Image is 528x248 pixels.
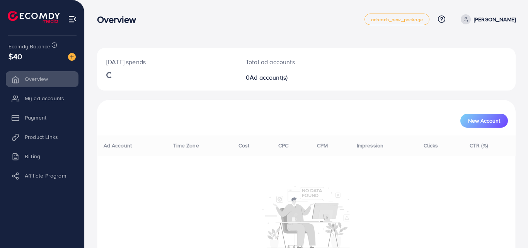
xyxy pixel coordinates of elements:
[468,118,500,123] span: New Account
[474,15,516,24] p: [PERSON_NAME]
[458,14,516,24] a: [PERSON_NAME]
[364,14,429,25] a: adreach_new_package
[8,11,60,23] img: logo
[9,51,22,62] span: $40
[246,74,332,81] h2: 0
[460,114,508,128] button: New Account
[97,14,142,25] h3: Overview
[246,57,332,67] p: Total ad accounts
[371,17,423,22] span: adreach_new_package
[9,43,50,50] span: Ecomdy Balance
[250,73,288,82] span: Ad account(s)
[68,53,76,61] img: image
[68,15,77,24] img: menu
[106,57,227,67] p: [DATE] spends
